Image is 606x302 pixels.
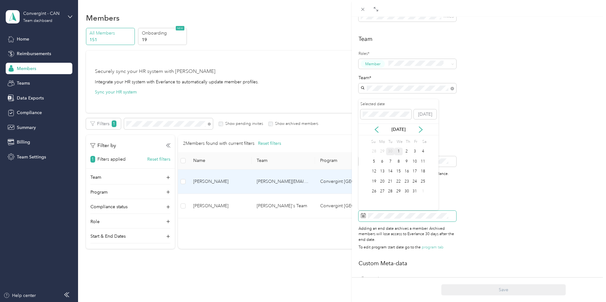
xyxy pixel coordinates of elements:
[370,188,378,196] div: 26
[359,186,599,194] h2: Archive member
[394,168,403,176] div: 15
[411,157,419,165] div: 10
[394,188,403,196] div: 29
[386,157,394,165] div: 7
[386,188,394,196] div: 28
[365,61,380,67] span: Member
[386,177,394,185] div: 21
[370,148,378,156] div: 28
[405,138,411,146] div: Th
[419,168,427,176] div: 18
[414,109,437,119] button: [DATE]
[411,148,419,156] div: 3
[359,259,599,268] h2: Custom Meta-data
[570,267,606,302] iframe: Everlance-gr Chat Button Frame
[411,168,419,176] div: 17
[359,35,599,43] h2: Team
[403,177,411,185] div: 23
[411,177,419,185] div: 24
[370,168,378,176] div: 12
[386,168,394,176] div: 14
[359,245,456,250] p: To edit program start date go to the
[403,188,411,196] div: 30
[395,138,403,146] div: We
[370,177,378,185] div: 19
[385,126,412,133] p: [DATE]
[378,177,386,185] div: 20
[359,275,456,281] label: g/l_account
[387,138,393,146] div: Tu
[421,138,427,146] div: Sa
[386,148,394,156] div: 30
[413,138,419,146] div: Fr
[422,245,444,250] span: program tab
[370,157,378,165] div: 5
[378,148,386,156] div: 29
[403,148,411,156] div: 2
[419,188,427,196] div: 1
[394,157,403,165] div: 8
[370,138,376,146] div: Su
[360,101,412,107] label: Selected date
[411,188,419,196] div: 31
[378,188,386,196] div: 27
[403,157,411,165] div: 9
[419,177,427,185] div: 25
[394,148,403,156] div: 1
[419,157,427,165] div: 11
[359,132,599,141] h2: Short-term Leave
[359,74,456,81] div: Team*
[419,148,427,156] div: 4
[403,168,411,176] div: 16
[394,177,403,185] div: 22
[378,157,386,165] div: 6
[361,60,385,68] button: Member
[359,226,456,250] div: Adding an end date archives a member. Archived members will lose access to Everlance 30 days afte...
[378,168,386,176] div: 13
[378,138,385,146] div: Mo
[359,51,456,57] label: Roles*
